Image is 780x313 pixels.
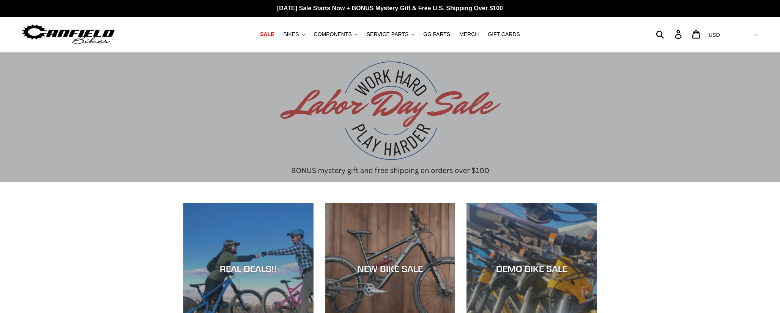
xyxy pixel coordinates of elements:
span: GIFT CARDS [488,31,520,38]
button: SERVICE PARTS [363,29,418,40]
span: SERVICE PARTS [367,31,408,38]
span: SALE [260,31,274,38]
a: SALE [256,29,278,40]
span: COMPONENTS [314,31,352,38]
button: BIKES [279,29,308,40]
a: GG PARTS [419,29,454,40]
span: GG PARTS [423,31,450,38]
button: COMPONENTS [310,29,361,40]
span: MERCH [459,31,479,38]
input: Search [660,26,679,43]
a: MERCH [455,29,482,40]
div: DEMO BIKE SALE [466,263,597,274]
a: GIFT CARDS [484,29,524,40]
div: REAL DEALS!! [183,263,314,274]
span: BIKES [283,31,299,38]
div: NEW BIKE SALE [325,263,455,274]
img: Canfield Bikes [21,22,116,46]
